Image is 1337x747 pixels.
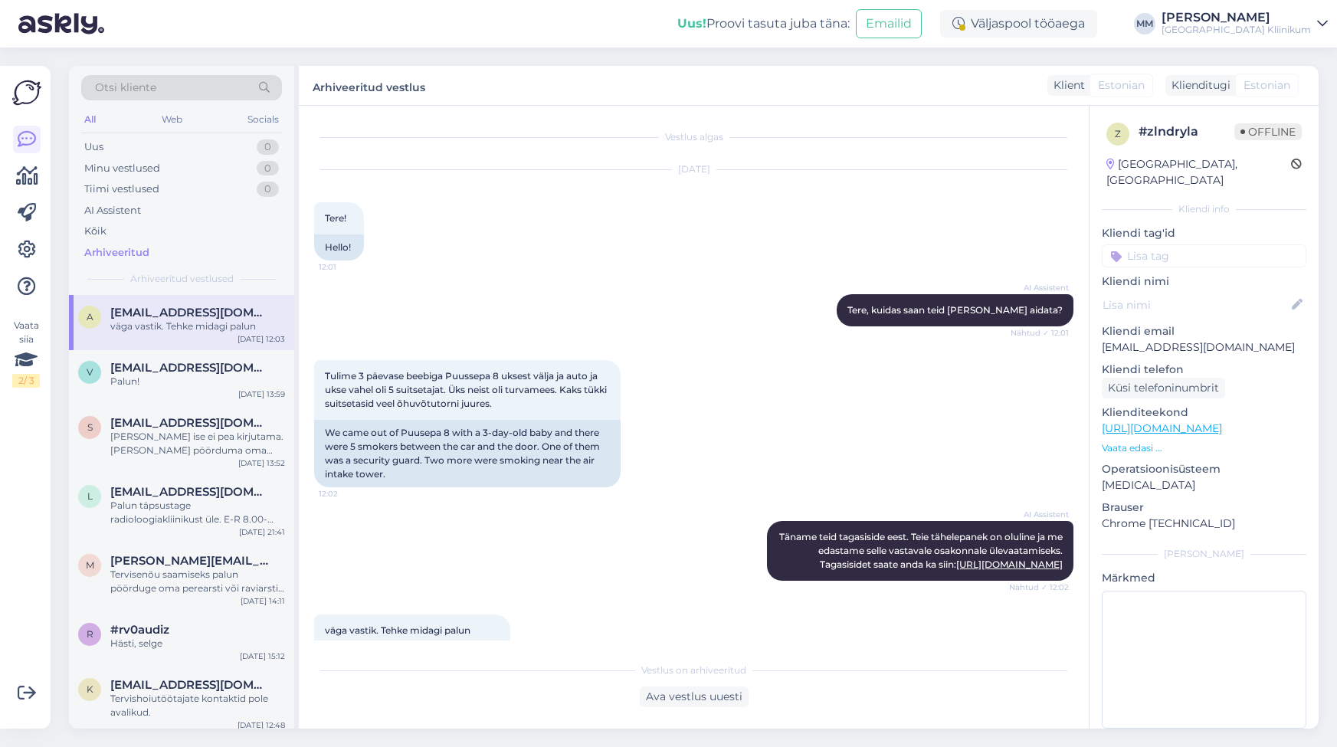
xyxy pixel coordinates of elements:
span: Estonian [1244,77,1290,93]
p: Klienditeekond [1102,405,1306,421]
div: [PERSON_NAME] [1162,11,1311,24]
div: Väljaspool tööaega [940,10,1097,38]
a: [URL][DOMAIN_NAME] [956,559,1063,570]
span: seppzinaida@gmail.com [110,416,270,430]
div: [DATE] 15:12 [240,650,285,662]
div: Tervishoiutöötajate kontaktid pole avalikud. [110,692,285,719]
span: Otsi kliente [95,80,156,96]
div: Vestlus algas [314,130,1073,144]
div: MM [1134,13,1155,34]
div: Kliendi info [1102,202,1306,216]
span: m [86,559,94,571]
div: 0 [257,161,279,176]
div: Vaata siia [12,319,40,388]
img: Askly Logo [12,78,41,107]
span: Tere! [325,212,346,224]
b: Uus! [677,16,706,31]
span: l [87,490,93,502]
div: [PERSON_NAME] [1102,547,1306,561]
div: [DATE] [314,162,1073,176]
p: Brauser [1102,500,1306,516]
div: Web [159,110,185,129]
p: Kliendi nimi [1102,274,1306,290]
div: 0 [257,139,279,155]
div: # zlndryla [1139,123,1234,141]
span: v [87,366,93,378]
span: r [87,628,93,640]
div: Klient [1047,77,1085,93]
p: Kliendi telefon [1102,362,1306,378]
div: Minu vestlused [84,161,160,176]
span: 12:02 [319,488,376,500]
input: Lisa tag [1102,244,1306,267]
div: [DATE] 14:11 [241,595,285,607]
span: Tulime 3 päevase beebiga Puussepa 8 uksest välja ja auto ja ukse vahel oli 5 suitsetajat. Üks nei... [325,370,609,409]
label: Arhiveeritud vestlus [313,75,425,96]
div: [DATE] 13:59 [238,388,285,400]
span: AI Assistent [1011,282,1069,293]
span: marta_room@hotmail.com [110,554,270,568]
span: #rv0audiz [110,623,169,637]
div: [PERSON_NAME] ise ei pea kirjutama. [PERSON_NAME] pöörduma oma perearsti [PERSON_NAME], kes saab ... [110,430,285,457]
div: [DATE] 21:41 [239,526,285,538]
span: Vestlus on arhiveeritud [641,663,746,677]
div: [DATE] 12:03 [238,333,285,345]
span: 12:01 [319,261,376,273]
div: Kõik [84,224,107,239]
span: anterolaas@gmail.com [110,306,270,319]
span: k [87,683,93,695]
div: 2 / 3 [12,374,40,388]
span: Tere, kuidas saan teid [PERSON_NAME] aidata? [847,304,1063,316]
span: z [1115,128,1121,139]
div: Hästi, selge [110,637,285,650]
p: Vaata edasi ... [1102,441,1306,455]
p: [EMAIL_ADDRESS][DOMAIN_NAME] [1102,339,1306,355]
div: Palun! [110,375,285,388]
div: [DATE] 13:52 [238,457,285,469]
input: Lisa nimi [1103,297,1289,313]
div: [GEOGRAPHIC_DATA] Kliinikum [1162,24,1311,36]
button: Emailid [856,9,922,38]
div: Socials [244,110,282,129]
div: Proovi tasuta juba täna: [677,15,850,33]
span: AI Assistent [1011,509,1069,520]
div: Klienditugi [1165,77,1230,93]
div: Palun täpsustage radioloogiakliinikust üle. E-R 8.00-16.00 tel [PHONE_NUMBER]. [110,499,285,526]
span: väga vastik. Tehke midagi palun [325,624,470,636]
div: Tervisenõu saamiseks palun pöörduge oma perearsti või raviarsti [PERSON_NAME]. [110,568,285,595]
div: We came out of Puusepa 8 with a 3-day-old baby and there were 5 smokers between the car and the d... [314,420,621,487]
span: Nähtud ✓ 12:01 [1011,327,1069,339]
p: Kliendi email [1102,323,1306,339]
p: Operatsioonisüsteem [1102,461,1306,477]
p: [MEDICAL_DATA] [1102,477,1306,493]
div: AI Assistent [84,203,141,218]
span: Estonian [1098,77,1145,93]
a: [URL][DOMAIN_NAME] [1102,421,1222,435]
span: vityafonpernes@gmail.com [110,361,270,375]
p: Märkmed [1102,570,1306,586]
p: Chrome [TECHNICAL_ID] [1102,516,1306,532]
span: a [87,311,93,323]
div: 0 [257,182,279,197]
div: All [81,110,99,129]
span: Nähtud ✓ 12:02 [1009,582,1069,593]
div: väga vastik. Tehke midagi palun [110,319,285,333]
span: Offline [1234,123,1302,140]
div: [GEOGRAPHIC_DATA], [GEOGRAPHIC_DATA] [1106,156,1291,188]
p: Kliendi tag'id [1102,225,1306,241]
span: s [87,421,93,433]
div: Küsi telefoninumbrit [1102,378,1225,398]
span: Arhiveeritud vestlused [130,272,234,286]
span: Täname teid tagasiside eest. Teie tähelepanek on oluline ja me edastame selle vastavale osakonnal... [779,531,1065,570]
div: Ava vestlus uuesti [640,686,749,707]
div: [DATE] 12:48 [238,719,285,731]
div: Arhiveeritud [84,245,149,260]
div: Hello! [314,234,364,260]
span: liispetleemet@gmail.com [110,485,270,499]
div: Tiimi vestlused [84,182,159,197]
div: Uus [84,139,103,155]
span: kevliiver@gmail.com [110,678,270,692]
a: [PERSON_NAME][GEOGRAPHIC_DATA] Kliinikum [1162,11,1328,36]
